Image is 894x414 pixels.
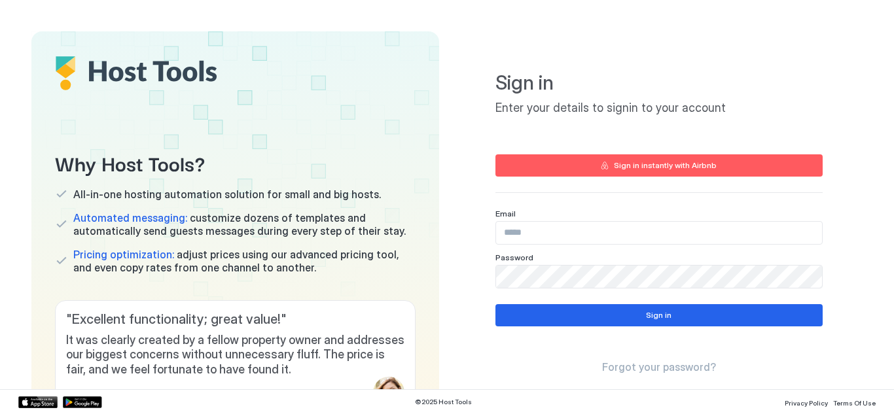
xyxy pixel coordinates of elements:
[496,266,822,288] input: Input Field
[496,222,822,244] input: Input Field
[495,252,533,262] span: Password
[495,209,516,218] span: Email
[55,148,416,177] span: Why Host Tools?
[602,360,716,374] a: Forgot your password?
[73,248,174,261] span: Pricing optimization:
[495,101,823,116] span: Enter your details to signin to your account
[833,395,876,409] a: Terms Of Use
[785,399,828,407] span: Privacy Policy
[73,248,416,274] span: adjust prices using our advanced pricing tool, and even copy rates from one channel to another.
[18,396,58,408] a: App Store
[73,211,416,237] span: customize dozens of templates and automatically send guests messages during every step of their s...
[495,304,823,326] button: Sign in
[785,395,828,409] a: Privacy Policy
[66,333,404,377] span: It was clearly created by a fellow property owner and addresses our biggest concerns without unne...
[73,211,187,224] span: Automated messaging:
[495,154,823,177] button: Sign in instantly with Airbnb
[63,396,102,408] a: Google Play Store
[73,188,381,201] span: All-in-one hosting automation solution for small and big hosts.
[415,398,472,406] span: © 2025 Host Tools
[495,71,823,95] span: Sign in
[373,377,404,408] div: profile
[66,388,175,408] span: [PERSON_NAME]
[614,160,717,171] div: Sign in instantly with Airbnb
[646,309,671,321] div: Sign in
[833,399,876,407] span: Terms Of Use
[66,311,404,328] span: " Excellent functionality; great value! "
